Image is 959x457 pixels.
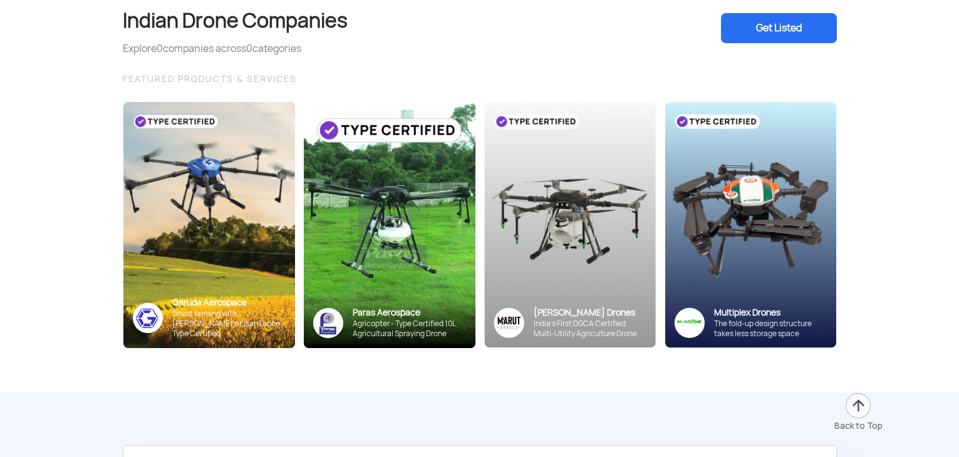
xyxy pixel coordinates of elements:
[157,42,163,55] span: 0
[123,71,837,86] div: FEATURED PRODUCTS & SERVICES
[172,309,286,339] div: Smart farming with [PERSON_NAME]’s Kisan Drone - Type Certified
[494,307,524,338] img: Group%2036313.png
[123,41,348,56] div: Explore companies across categories
[304,102,475,348] img: paras-card.png
[484,102,656,347] img: bg_marut_sky.png
[844,392,872,419] img: ic_arrow-up.png
[353,307,466,319] div: Paras Aerospace
[665,102,836,348] img: bg_multiplex_sky.png
[714,319,827,339] div: The fold-up design structure takes less storage space
[834,419,883,432] div: Back to Top
[674,307,705,338] img: ic_multiplex_sky.png
[353,319,466,339] div: Agricopter - Type Certified 10L Agricultural Spraying Drone
[534,319,646,339] div: India’s First DGCA Certified Multi-Utility Agriculture Drone
[721,13,837,43] div: Get Listed
[172,297,286,309] div: Garuda Aerospace
[123,102,295,348] img: bg_garuda_sky.png
[133,303,163,333] img: ic_garuda_sky.png
[313,308,343,338] img: paras-logo-banner.png
[714,307,827,319] div: Multiplex Drones
[534,307,646,319] div: [PERSON_NAME] Drones
[246,42,252,55] span: 0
